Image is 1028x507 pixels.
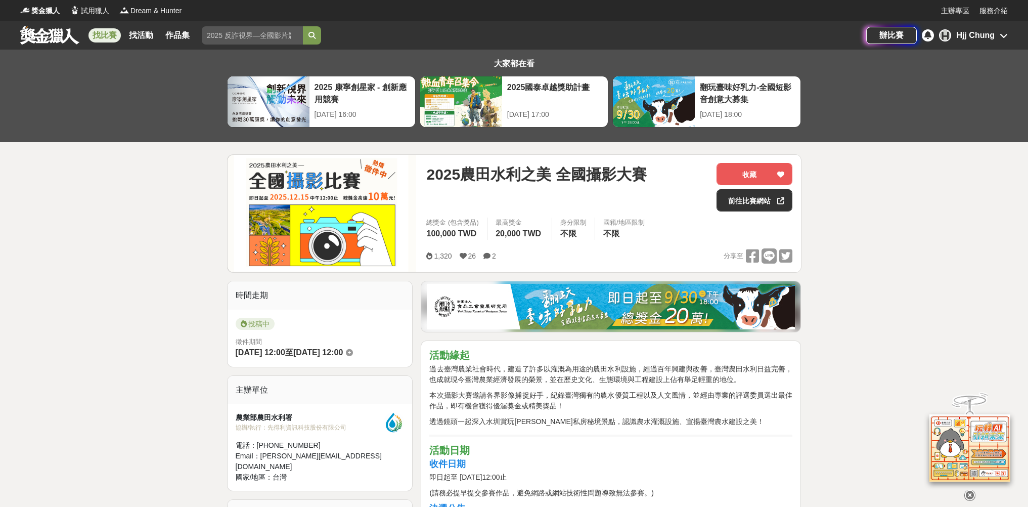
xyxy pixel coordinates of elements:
span: 徵件期間 [236,338,262,346]
div: Hjj Chung [956,29,995,41]
a: LogoDream & Hunter [119,6,182,16]
div: 主辦單位 [228,376,413,404]
div: Email： [PERSON_NAME][EMAIL_ADDRESS][DOMAIN_NAME] [236,451,384,472]
img: Cover Image [228,155,417,272]
a: 找比賽 [88,28,121,43]
div: [DATE] 17:00 [507,109,603,120]
img: d2146d9a-e6f6-4337-9592-8cefde37ba6b.png [929,414,1010,482]
span: 不限 [603,229,619,238]
div: 農業部農田水利署 [236,412,384,423]
span: 投稿中 [236,318,275,330]
span: 大家都在看 [491,59,537,68]
span: 總獎金 (包含獎品) [426,218,479,228]
span: 2025農田水利之美 全國攝影大賽 [426,163,646,186]
img: Logo [20,5,30,15]
span: 不限 [560,229,576,238]
a: 辦比賽 [866,27,917,44]
div: 時間走期 [228,281,413,310]
div: H [939,29,951,41]
span: 台灣 [273,473,287,481]
p: 過去臺灣農業社會時代，建造了許多以灌溉為用途的農田水利設施，經過百年興建與改善，臺灣農田水利日益完善，也成就現今臺灣農業經濟發展的榮景，並在歷史文化、生態環境與工程建設上佔有舉足輕重的地位。 [429,364,792,385]
span: 26 [468,252,476,260]
input: 2025 反詐視界—全國影片競賽 [202,26,303,45]
span: 獎金獵人 [31,6,60,16]
div: 國籍/地區限制 [603,218,645,228]
a: 作品集 [161,28,194,43]
img: 1c81a89c-c1b3-4fd6-9c6e-7d29d79abef5.jpg [427,284,795,329]
button: 收藏 [717,163,792,185]
strong: 活動日期 [429,445,470,456]
div: 2025國泰卓越獎助計畫 [507,81,603,104]
span: 最高獎金 [496,218,544,228]
span: 2 [492,252,496,260]
span: 100,000 TWD [426,229,476,238]
div: [DATE] 16:00 [315,109,410,120]
span: 分享至 [724,248,743,264]
span: 至 [285,348,293,357]
div: 電話： [PHONE_NUMBER] [236,440,384,451]
div: [DATE] 18:00 [700,109,795,120]
a: 2025國泰卓越獎助計畫[DATE] 17:00 [420,76,608,128]
a: 服務介紹 [979,6,1008,16]
img: Logo [119,5,129,15]
span: 試用獵人 [81,6,109,16]
a: 2025 康寧創星家 - 創新應用競賽[DATE] 16:00 [227,76,416,128]
span: 國家/地區： [236,473,273,481]
p: 即日起至 [DATE]12:00止 [429,472,792,483]
div: 身分限制 [560,218,587,228]
div: 翻玩臺味好乳力-全國短影音創意大募集 [700,81,795,104]
span: [DATE] 12:00 [293,348,343,357]
span: [DATE] 12:00 [236,348,285,357]
span: Dream & Hunter [130,6,182,16]
a: Logo獎金獵人 [20,6,60,16]
a: 主辦專區 [941,6,969,16]
a: 找活動 [125,28,157,43]
img: Logo [70,5,80,15]
div: 2025 康寧創星家 - 創新應用競賽 [315,81,410,104]
a: 前往比賽網站 [717,189,792,212]
p: (請務必提早提交參賽作品，避免網路或網站技術性問題導致無法參賽。) [429,488,792,498]
p: 透過鏡頭一起深入水圳賞玩[PERSON_NAME]私房秘境景點，認識農水灌溉設施、宣揚臺灣農水建設之美！ [429,416,792,427]
p: 本次攝影大賽邀請各界影像捕捉好手，紀錄臺灣獨有的農水優質工程以及人文風情，並經由專業的評選委員選出最佳作品，即有機會獲得優渥獎金或精美獎品！ [429,390,792,411]
span: 1,320 [434,252,452,260]
strong: 收件日期 [429,459,466,469]
a: Logo試用獵人 [70,6,109,16]
span: 20,000 TWD [496,229,541,238]
a: 翻玩臺味好乳力-全國短影音創意大募集[DATE] 18:00 [612,76,801,128]
strong: 活動緣起 [429,350,470,361]
div: 協辦/執行： 先得利資訊科技股份有限公司 [236,423,384,432]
